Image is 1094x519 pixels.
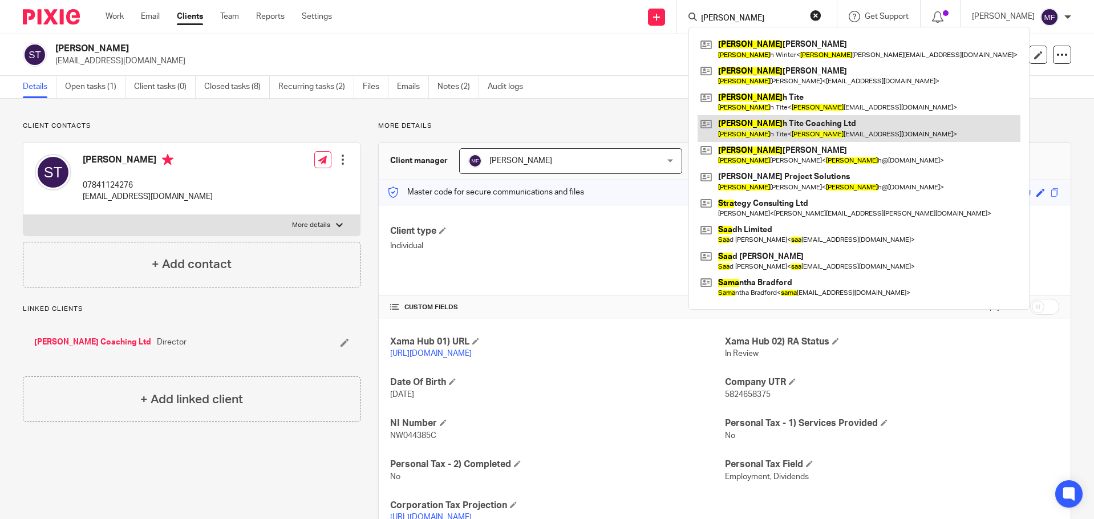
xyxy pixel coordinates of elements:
p: Master code for secure communications and files [387,186,584,198]
img: svg%3E [468,154,482,168]
h4: Xama Hub 02) RA Status [725,336,1059,348]
a: [PERSON_NAME] Coaching Ltd [34,336,151,348]
span: NW044385C [390,432,436,440]
p: Linked clients [23,305,360,314]
h4: NI Number [390,417,724,429]
a: Closed tasks (8) [204,76,270,98]
p: [PERSON_NAME] [972,11,1035,22]
input: Search [700,14,803,24]
a: Notes (2) [437,76,479,98]
h4: Personal Tax - 2) Completed [390,459,724,471]
p: Client contacts [23,121,360,131]
h4: Date Of Birth [390,376,724,388]
h4: Personal Tax Field [725,459,1059,471]
h4: Client type [390,225,724,237]
img: svg%3E [35,154,71,190]
span: No [725,432,735,440]
h4: Xama Hub 01) URL [390,336,724,348]
h4: Company UTR [725,376,1059,388]
h4: Corporation Tax Projection [390,500,724,512]
p: More details [378,121,1071,131]
a: [URL][DOMAIN_NAME] [390,350,472,358]
span: Employment, Dividends [725,473,809,481]
span: 5824658375 [725,391,771,399]
a: Team [220,11,239,22]
p: More details [292,221,330,230]
a: Work [106,11,124,22]
p: 07841124276 [83,180,213,191]
h2: [PERSON_NAME] [55,43,744,55]
h4: + Add contact [152,256,232,273]
i: Primary [162,154,173,165]
span: Get Support [865,13,909,21]
img: Pixie [23,9,80,25]
span: Director [157,336,187,348]
img: svg%3E [1040,8,1059,26]
span: No [390,473,400,481]
a: Emails [397,76,429,98]
a: Files [363,76,388,98]
a: Email [141,11,160,22]
h3: Client manager [390,155,448,167]
h4: Personal Tax - 1) Services Provided [725,417,1059,429]
p: [EMAIL_ADDRESS][DOMAIN_NAME] [83,191,213,202]
a: Reports [256,11,285,22]
span: In Review [725,350,759,358]
p: [EMAIL_ADDRESS][DOMAIN_NAME] [55,55,916,67]
a: Open tasks (1) [65,76,125,98]
h4: + Add linked client [140,391,243,408]
h4: [PERSON_NAME] [83,154,213,168]
span: [DATE] [390,391,414,399]
a: Recurring tasks (2) [278,76,354,98]
h4: CUSTOM FIELDS [390,303,724,312]
img: svg%3E [23,43,47,67]
span: [PERSON_NAME] [489,157,552,165]
a: Clients [177,11,203,22]
button: Clear [810,10,821,21]
a: Audit logs [488,76,532,98]
a: Client tasks (0) [134,76,196,98]
p: Individual [390,240,724,252]
a: Settings [302,11,332,22]
a: Details [23,76,56,98]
